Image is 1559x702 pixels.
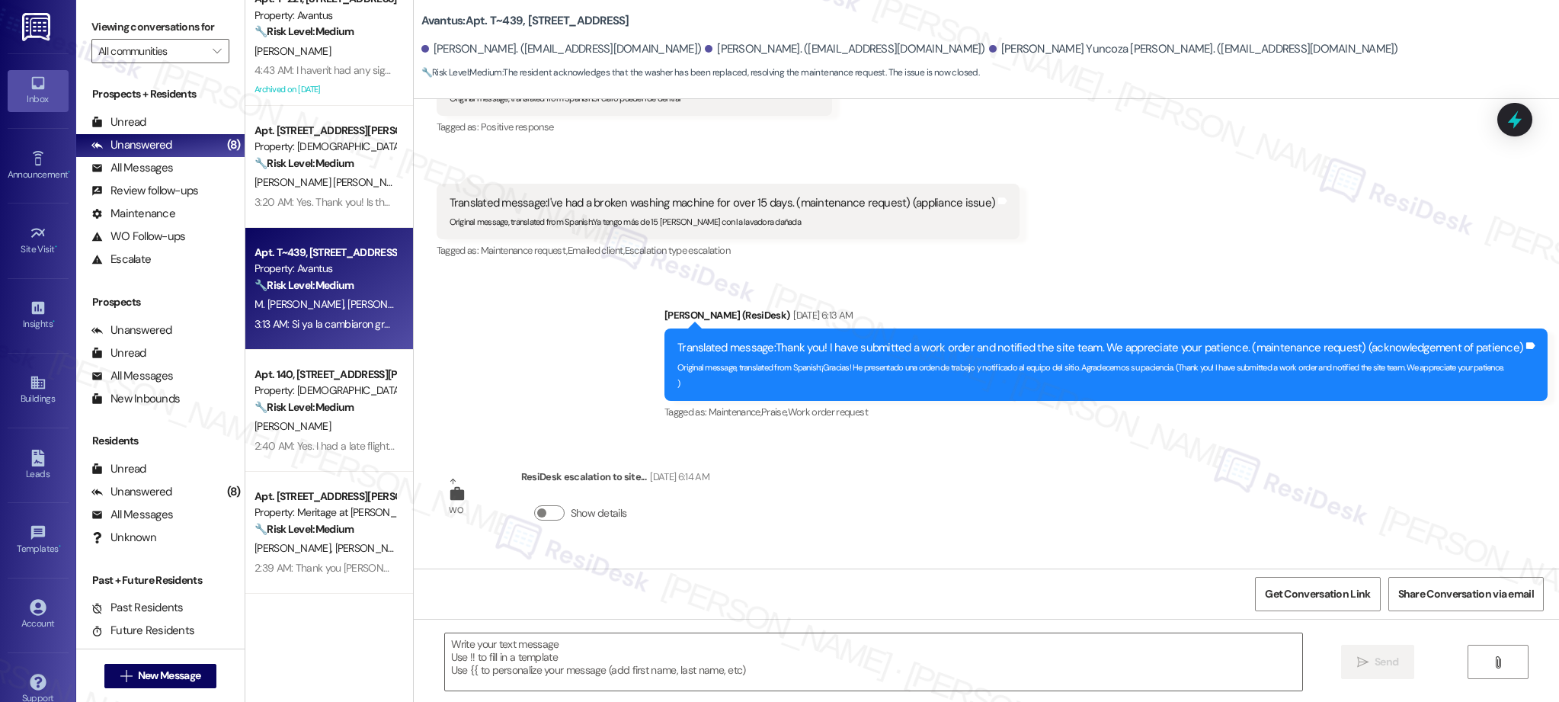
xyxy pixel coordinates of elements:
div: [PERSON_NAME] Yuncoza [PERSON_NAME]. ([EMAIL_ADDRESS][DOMAIN_NAME]) [989,41,1398,57]
button: Share Conversation via email [1388,577,1544,611]
div: Past + Future Residents [76,572,245,588]
div: [DATE] 6:13 AM [789,307,853,323]
strong: 🔧 Risk Level: Medium [254,156,354,170]
div: Unknown [91,530,156,546]
span: Get Conversation Link [1265,586,1370,602]
span: Emailed client , [568,244,625,257]
strong: 🔧 Risk Level: Medium [254,24,354,38]
div: Property: [DEMOGRAPHIC_DATA] [254,139,395,155]
button: Get Conversation Link [1255,577,1380,611]
div: 2:39 AM: Thank you [PERSON_NAME]. I've left a note on the garbage bag displaying its weight if th... [254,561,1459,575]
i:  [120,670,132,682]
a: Account [8,595,69,636]
div: Property: Avantus [254,8,395,24]
div: All Messages [91,507,173,523]
div: (8) [223,480,245,504]
sub: Original message, translated from Spanish : ¡Gracias! He presentado una orden de trabajo y notifi... [677,362,1503,389]
span: : The resident acknowledges that the washer has been replaced, resolving the maintenance request.... [421,65,980,81]
span: [PERSON_NAME] [335,541,411,555]
div: [DATE] 6:14 AM [646,469,709,485]
strong: 🔧 Risk Level: Medium [254,522,354,536]
div: ResiDesk escalation to site... [521,469,709,490]
span: Escalation type escalation [625,244,730,257]
span: [PERSON_NAME] [PERSON_NAME] [254,175,414,189]
div: Maintenance [91,206,175,222]
div: Apt. 140, [STREET_ADDRESS][PERSON_NAME] [254,367,395,383]
b: Avantus: Apt. T~439, [STREET_ADDRESS] [421,13,629,29]
div: Escalate [91,252,151,268]
div: Future Residents [91,623,194,639]
div: Review follow-ups [91,183,198,199]
div: Prospects + Residents [76,86,245,102]
a: Site Visit • [8,220,69,261]
span: • [59,541,61,552]
i:  [213,45,221,57]
a: Inbox [8,70,69,111]
div: [PERSON_NAME] (ResiDesk) [664,307,1548,329]
div: Property: Avantus [254,261,395,277]
a: Leads [8,445,69,486]
div: Tagged as: [437,116,833,138]
strong: 🔧 Risk Level: Medium [254,400,354,414]
div: Unread [91,114,146,130]
i:  [1357,656,1369,668]
label: Viewing conversations for [91,15,229,39]
label: Show details [571,505,627,521]
span: Maintenance , [709,405,761,418]
i:  [1492,656,1503,668]
div: Unanswered [91,484,172,500]
div: Translated message: Thank you! I have submitted a work order and notified the site team. We appre... [677,340,1523,356]
div: Residents [76,433,245,449]
img: ResiDesk Logo [22,13,53,41]
div: Tagged as: [437,239,1020,261]
span: Praise , [761,405,787,418]
span: • [55,242,57,252]
span: [PERSON_NAME] Yuncoza [347,297,468,311]
div: (8) [223,133,245,157]
span: M. [PERSON_NAME] [254,297,347,311]
span: • [68,167,70,178]
button: Send [1341,645,1415,679]
span: Positive response [481,120,554,133]
span: [PERSON_NAME] [254,541,335,555]
div: Archived on [DATE] [253,80,397,99]
div: 3:13 AM: Si ya la cambiaron gracias [254,317,408,331]
sub: Original message, translated from Spanish : Si claro pueden de dentrar [450,93,682,104]
div: All Messages [91,160,173,176]
div: WO Follow-ups [91,229,185,245]
div: Apt. T~439, [STREET_ADDRESS] [254,245,395,261]
div: Past Residents [91,600,184,616]
span: [PERSON_NAME] [254,44,331,58]
div: [PERSON_NAME]. ([EMAIL_ADDRESS][DOMAIN_NAME]) [421,41,702,57]
div: Property: [DEMOGRAPHIC_DATA] [254,383,395,399]
div: Unread [91,461,146,477]
div: Prospects [76,294,245,310]
div: New Inbounds [91,391,180,407]
span: New Message [138,668,200,684]
div: [PERSON_NAME]. ([EMAIL_ADDRESS][DOMAIN_NAME]) [705,41,985,57]
span: Maintenance request , [481,244,568,257]
span: [PERSON_NAME] [254,419,331,433]
div: Property: Meritage at [PERSON_NAME][GEOGRAPHIC_DATA] [254,505,395,521]
div: Unanswered [91,322,172,338]
div: Translated message: I've had a broken washing machine for over 15 days. (maintenance request) (ap... [450,195,996,211]
div: Unanswered [91,137,172,153]
a: Templates • [8,520,69,561]
sub: Original message, translated from Spanish : Ya tengo más de 15 [PERSON_NAME] con la lavadora dañada [450,216,801,227]
span: Share Conversation via email [1398,586,1534,602]
div: Apt. [STREET_ADDRESS][PERSON_NAME] [254,489,395,505]
div: 3:20 AM: Yes. Thank you! Is there a way that in the future you guys can text or call us to let us... [254,195,821,209]
div: Tagged as: [664,401,1548,423]
button: New Message [104,664,217,688]
div: All Messages [91,368,173,384]
span: Work order request [788,405,868,418]
span: Send [1375,654,1398,670]
a: Buildings [8,370,69,411]
div: Apt. [STREET_ADDRESS][PERSON_NAME] [254,123,395,139]
strong: 🔧 Risk Level: Medium [421,66,502,79]
a: Insights • [8,295,69,336]
span: • [53,316,55,327]
strong: 🔧 Risk Level: Medium [254,278,354,292]
input: All communities [98,39,205,63]
div: Unread [91,345,146,361]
